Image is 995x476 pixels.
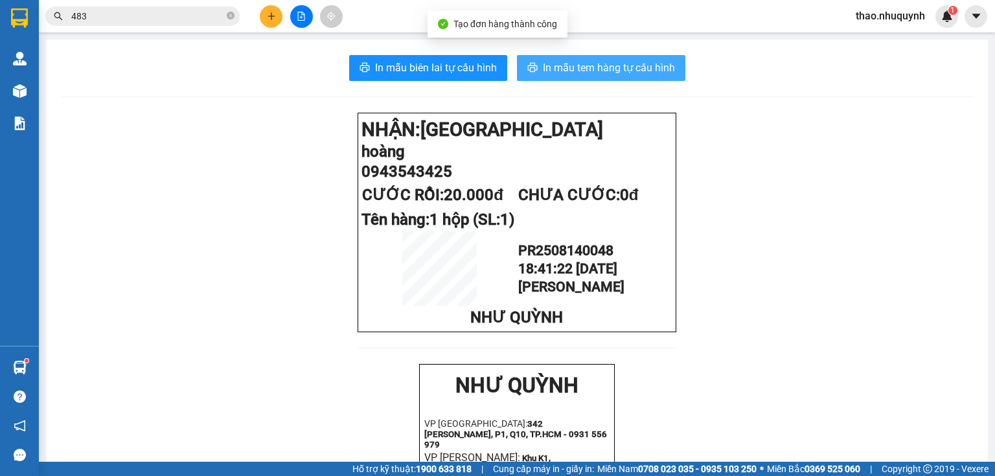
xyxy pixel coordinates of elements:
button: file-add [290,5,313,28]
span: In mẫu tem hàng tự cấu hình [543,60,675,76]
span: close-circle [227,12,234,19]
span: Miền Nam [597,462,757,476]
span: caret-down [970,10,982,22]
button: printerIn mẫu tem hàng tự cấu hình [517,55,685,81]
span: | [481,462,483,476]
sup: 1 [948,6,957,15]
button: plus [260,5,282,28]
span: aim [326,12,336,21]
span: message [14,449,26,461]
img: solution-icon [13,117,27,130]
span: printer [360,62,370,74]
span: thao.nhuquynh [845,8,935,24]
span: NHƯ QUỲNH [470,308,563,326]
span: PR2508140048 [518,242,613,258]
span: | [870,462,872,476]
span: Miền Bắc [767,462,860,476]
span: file-add [297,12,306,21]
span: search [54,12,63,21]
input: Tìm tên, số ĐT hoặc mã đơn [71,9,224,23]
strong: 1900 633 818 [416,464,472,474]
span: 1 hộp (SL: [429,210,514,229]
button: printerIn mẫu biên lai tự cấu hình [349,55,507,81]
span: 18:41:22 [DATE] [518,260,617,277]
button: caret-down [965,5,987,28]
strong: 342 [PERSON_NAME], P1, Q10, TP.HCM - 0931 556 979 [424,419,607,449]
span: VP [PERSON_NAME]: [5,80,101,93]
strong: NHẬN: [361,119,603,141]
span: 1 [950,6,955,15]
span: Tên hàng: [361,210,514,229]
span: [GEOGRAPHIC_DATA] [420,119,603,141]
img: icon-new-feature [941,10,953,22]
p: VP [GEOGRAPHIC_DATA]: [424,418,610,449]
img: warehouse-icon [13,52,27,65]
span: [PERSON_NAME] [518,278,624,295]
sup: 1 [25,359,29,363]
button: aim [320,5,343,28]
span: ⚪️ [760,466,764,471]
strong: 0708 023 035 - 0935 103 250 [638,464,757,474]
span: CƯỚC RỒI: [362,186,503,204]
img: warehouse-icon [13,84,27,98]
span: copyright [923,464,932,473]
span: 0943543425 [361,163,452,181]
strong: NHƯ QUỲNH [36,5,159,30]
span: printer [527,62,538,74]
span: 1) [500,210,514,229]
span: Hỗ trợ kỹ thuật: [352,462,472,476]
span: 20.000đ [444,186,503,204]
strong: 0369 525 060 [805,464,860,474]
span: hoàng [361,142,405,161]
span: In mẫu biên lai tự cấu hình [375,60,497,76]
span: check-circle [438,19,448,29]
img: logo-vxr [11,8,28,28]
span: Tạo đơn hàng thành công [453,19,557,29]
span: notification [14,420,26,432]
span: VP [PERSON_NAME]: [424,451,520,464]
p: VP [GEOGRAPHIC_DATA]: [5,47,189,78]
span: question-circle [14,391,26,403]
span: close-circle [227,10,234,23]
strong: NHƯ QUỲNH [455,373,578,398]
span: plus [267,12,276,21]
strong: 342 [PERSON_NAME], P1, Q10, TP.HCM - 0931 556 979 [5,49,188,78]
span: CHƯA CƯỚC: [518,186,639,204]
span: 0đ [620,186,639,204]
img: warehouse-icon [13,361,27,374]
span: Cung cấp máy in - giấy in: [493,462,594,476]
